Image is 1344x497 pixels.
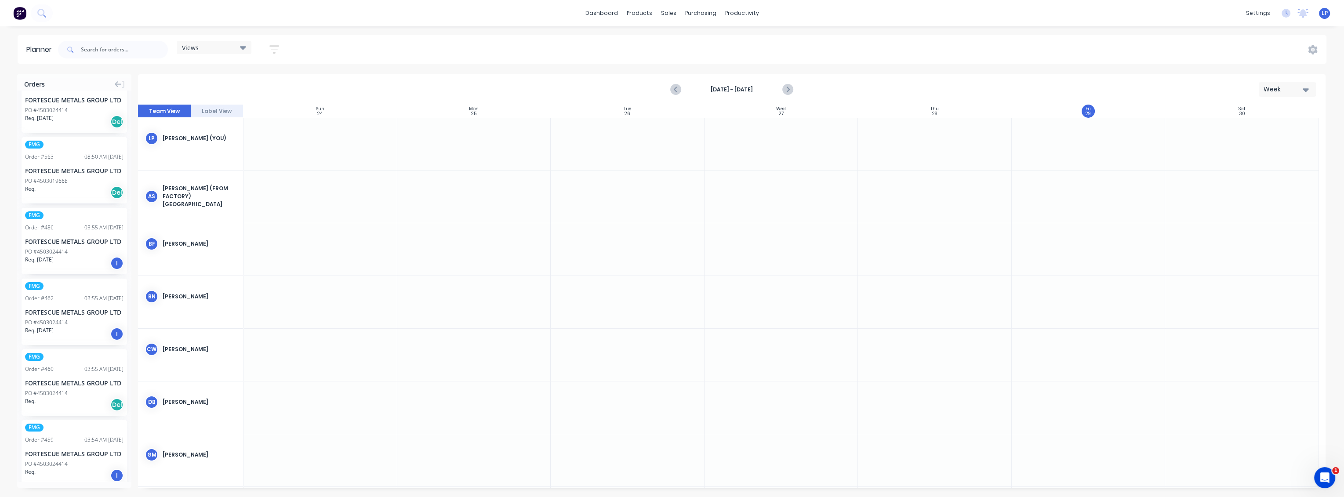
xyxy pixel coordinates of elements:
[317,112,323,116] div: 24
[84,294,124,302] div: 03:55 AM [DATE]
[163,240,236,248] div: [PERSON_NAME]
[25,166,124,175] div: FORTESCUE METALS GROUP LTD
[25,397,36,405] span: Req.
[25,449,124,458] div: FORTESCUE METALS GROUP LTD
[25,153,54,161] div: Order # 563
[1322,9,1328,17] span: LP
[25,308,124,317] div: FORTESCUE METALS GROUP LTD
[26,44,56,55] div: Planner
[316,106,324,112] div: Sun
[932,112,937,116] div: 28
[25,177,68,185] div: PO #4503019668
[13,7,26,20] img: Factory
[25,460,68,468] div: PO #4503024414
[84,153,124,161] div: 08:50 AM [DATE]
[779,112,784,116] div: 27
[25,353,44,361] span: FMG
[25,365,54,373] div: Order # 460
[1086,106,1091,112] div: Fri
[25,106,68,114] div: PO #4503024414
[625,112,630,116] div: 26
[25,326,54,334] span: Req. [DATE]
[25,319,68,326] div: PO #4503024414
[1239,106,1246,112] div: Sat
[721,7,763,20] div: productivity
[25,378,124,388] div: FORTESCUE METALS GROUP LTD
[24,80,45,89] span: Orders
[145,395,158,409] div: DB
[1264,85,1304,94] div: Week
[25,95,124,105] div: FORTESCUE METALS GROUP LTD
[622,7,657,20] div: products
[163,185,236,208] div: [PERSON_NAME] (from Factory) [GEOGRAPHIC_DATA]
[81,41,168,58] input: Search for orders...
[1242,7,1275,20] div: settings
[145,237,158,250] div: BF
[145,343,158,356] div: CW
[145,132,158,145] div: LP
[110,115,124,128] div: Del
[776,106,786,112] div: Wed
[681,7,721,20] div: purchasing
[110,327,124,341] div: I
[110,398,124,411] div: Del
[163,134,236,142] div: [PERSON_NAME] (You)
[138,105,191,118] button: Team View
[581,7,622,20] a: dashboard
[469,106,479,112] div: Mon
[25,224,54,232] div: Order # 486
[25,282,44,290] span: FMG
[25,185,36,193] span: Req.
[624,106,631,112] div: Tue
[84,436,124,444] div: 03:54 AM [DATE]
[84,224,124,232] div: 03:55 AM [DATE]
[145,448,158,461] div: GM
[163,345,236,353] div: [PERSON_NAME]
[145,290,158,303] div: BN
[657,7,681,20] div: sales
[471,112,476,116] div: 25
[110,469,124,482] div: I
[25,211,44,219] span: FMG
[25,424,44,432] span: FMG
[110,257,124,270] div: I
[25,436,54,444] div: Order # 459
[163,293,236,301] div: [PERSON_NAME]
[1314,467,1335,488] iframe: Intercom live chat
[25,294,54,302] div: Order # 462
[1239,112,1245,116] div: 30
[110,186,124,199] div: Del
[25,237,124,246] div: FORTESCUE METALS GROUP LTD
[182,43,199,52] span: Views
[163,398,236,406] div: [PERSON_NAME]
[25,256,54,264] span: Req. [DATE]
[25,468,36,476] span: Req.
[688,86,776,94] strong: [DATE] - [DATE]
[191,105,243,118] button: Label View
[1259,82,1316,97] button: Week
[1086,112,1091,116] div: 29
[25,114,54,122] span: Req. [DATE]
[84,365,124,373] div: 03:55 AM [DATE]
[1332,467,1339,474] span: 1
[930,106,939,112] div: Thu
[25,248,68,256] div: PO #4503024414
[145,190,158,203] div: AS
[25,141,44,149] span: FMG
[25,389,68,397] div: PO #4503024414
[163,451,236,459] div: [PERSON_NAME]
